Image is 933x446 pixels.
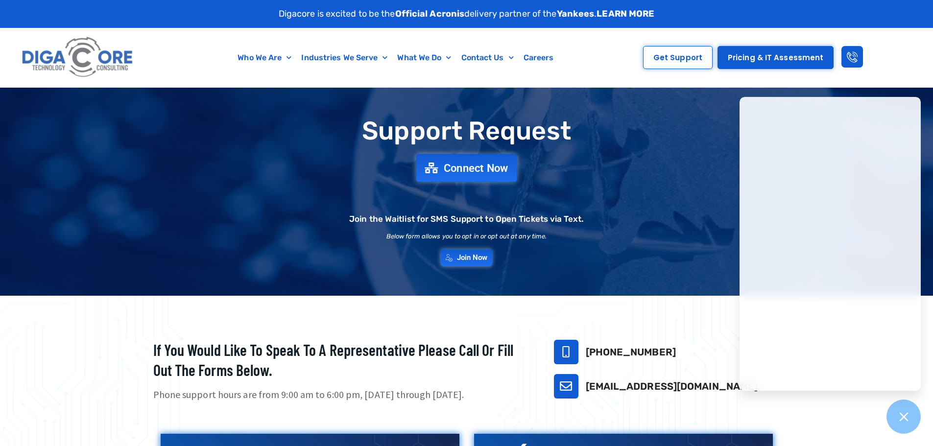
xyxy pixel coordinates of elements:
p: Phone support hours are from 9:00 am to 6:00 pm, [DATE] through [DATE]. [153,388,529,402]
strong: Yankees [557,8,595,19]
iframe: Chatgenie Messenger [740,97,921,391]
h2: Below form allows you to opt in or opt out at any time. [386,233,547,239]
span: Connect Now [444,163,508,173]
h1: Support Request [129,117,805,145]
nav: Menu [184,47,608,69]
h2: If you would like to speak to a representative please call or fill out the forms below. [153,340,529,380]
h2: Join the Waitlist for SMS Support to Open Tickets via Text. [349,215,584,223]
strong: Official Acronis [395,8,465,19]
a: Contact Us [456,47,519,69]
a: Connect Now [416,154,517,182]
a: LEARN MORE [597,8,654,19]
a: [EMAIL_ADDRESS][DOMAIN_NAME] [586,380,758,392]
a: Join Now [441,249,493,266]
span: Get Support [653,54,702,61]
img: Digacore logo 1 [19,33,137,82]
a: 732-646-5725 [554,340,578,364]
a: Careers [519,47,559,69]
a: Get Support [643,46,713,69]
a: What We Do [392,47,456,69]
a: Pricing & IT Assessment [718,46,834,69]
a: Who We Are [233,47,296,69]
a: support@digacore.com [554,374,578,399]
p: Digacore is excited to be the delivery partner of the . [279,7,655,21]
span: Join Now [457,254,488,261]
span: Pricing & IT Assessment [728,54,823,61]
a: Industries We Serve [296,47,392,69]
a: [PHONE_NUMBER] [586,346,676,358]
